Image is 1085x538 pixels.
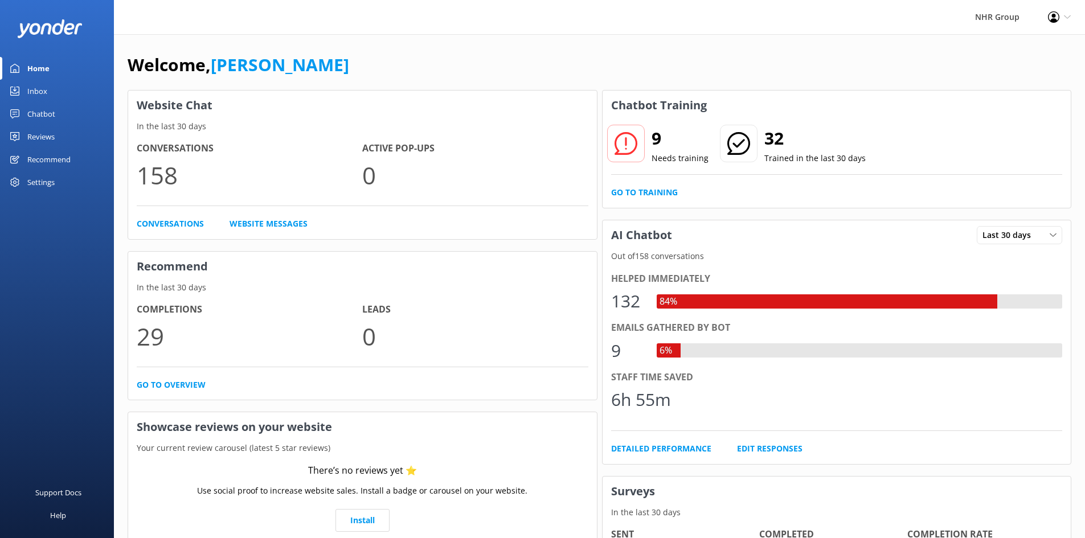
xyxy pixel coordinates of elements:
[657,343,675,358] div: 6%
[362,156,588,194] p: 0
[27,57,50,80] div: Home
[128,442,597,454] p: Your current review carousel (latest 5 star reviews)
[137,302,362,317] h4: Completions
[737,442,803,455] a: Edit Responses
[128,252,597,281] h3: Recommend
[137,379,206,391] a: Go to overview
[652,152,709,165] p: Needs training
[362,302,588,317] h4: Leads
[128,412,597,442] h3: Showcase reviews on your website
[137,141,362,156] h4: Conversations
[197,484,527,497] p: Use social proof to increase website sales. Install a badge or carousel on your website.
[611,186,678,199] a: Go to Training
[27,148,71,171] div: Recommend
[50,504,66,527] div: Help
[137,156,362,194] p: 158
[611,442,711,455] a: Detailed Performance
[335,509,390,532] a: Install
[27,125,55,148] div: Reviews
[603,250,1071,262] p: Out of 158 conversations
[652,125,709,152] h2: 9
[657,294,680,309] div: 84%
[982,229,1038,241] span: Last 30 days
[211,53,349,76] a: [PERSON_NAME]
[362,317,588,355] p: 0
[611,370,1063,385] div: Staff time saved
[128,51,349,79] h1: Welcome,
[611,272,1063,286] div: Helped immediately
[230,217,308,230] a: Website Messages
[362,141,588,156] h4: Active Pop-ups
[603,506,1071,519] p: In the last 30 days
[27,102,55,125] div: Chatbot
[603,91,715,120] h3: Chatbot Training
[603,220,681,250] h3: AI Chatbot
[308,463,417,478] div: There’s no reviews yet ⭐
[611,288,645,315] div: 132
[764,152,866,165] p: Trained in the last 30 days
[611,321,1063,335] div: Emails gathered by bot
[17,19,83,38] img: yonder-white-logo.png
[137,317,362,355] p: 29
[128,91,597,120] h3: Website Chat
[611,337,645,364] div: 9
[137,217,204,230] a: Conversations
[611,386,671,413] div: 6h 55m
[27,171,55,194] div: Settings
[128,281,597,294] p: In the last 30 days
[35,481,81,504] div: Support Docs
[764,125,866,152] h2: 32
[27,80,47,102] div: Inbox
[603,477,1071,506] h3: Surveys
[128,120,597,133] p: In the last 30 days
